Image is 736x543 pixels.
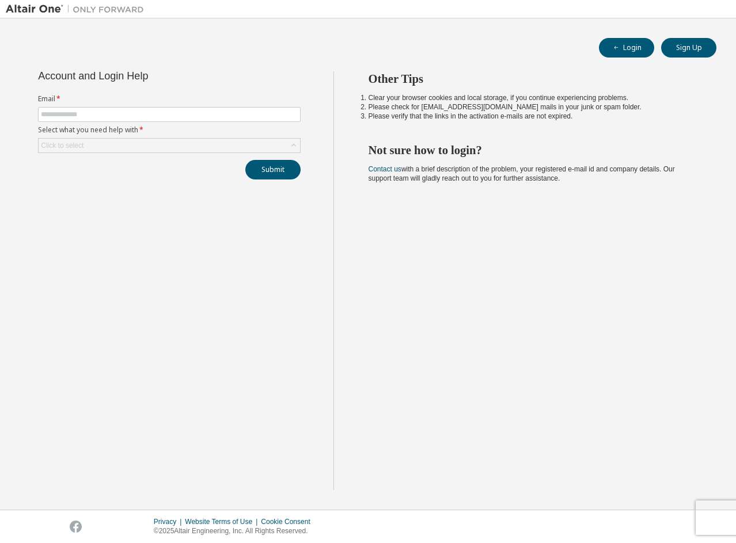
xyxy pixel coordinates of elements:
div: Privacy [154,517,185,526]
button: Sign Up [661,38,716,58]
button: Login [599,38,654,58]
div: Website Terms of Use [185,517,261,526]
a: Contact us [369,165,401,173]
div: Click to select [39,139,300,152]
h2: Not sure how to login? [369,143,696,158]
div: Click to select [41,141,84,150]
img: Altair One [6,3,150,15]
span: with a brief description of the problem, your registered e-mail id and company details. Our suppo... [369,165,675,182]
div: Cookie Consent [261,517,317,526]
p: © 2025 Altair Engineering, Inc. All Rights Reserved. [154,526,317,536]
label: Select what you need help with [38,125,301,135]
div: Account and Login Help [38,71,248,81]
li: Please check for [EMAIL_ADDRESS][DOMAIN_NAME] mails in your junk or spam folder. [369,102,696,112]
label: Email [38,94,301,104]
h2: Other Tips [369,71,696,86]
li: Please verify that the links in the activation e-mails are not expired. [369,112,696,121]
button: Submit [245,160,301,179]
li: Clear your browser cookies and local storage, if you continue experiencing problems. [369,93,696,102]
img: facebook.svg [70,521,82,533]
